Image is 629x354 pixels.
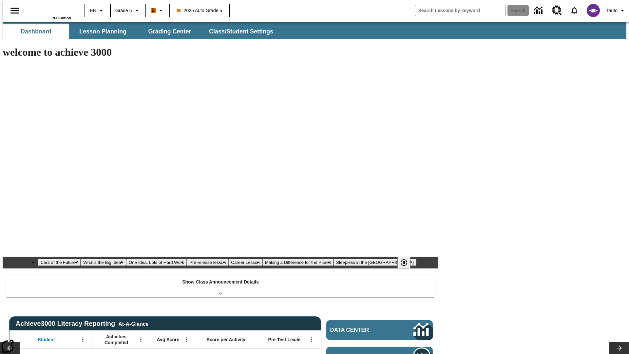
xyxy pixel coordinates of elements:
[209,28,273,35] span: Class/Student Settings
[262,259,334,266] button: Slide 6 Making a Difference for the Planet
[118,320,148,327] div: At-A-Glance
[70,24,136,39] button: Lesson Planning
[29,2,71,20] div: Home
[207,337,246,343] span: Score per Activity
[95,334,138,345] span: Activities Completed
[530,2,548,20] a: Data Center
[79,28,126,35] span: Lesson Planning
[3,22,626,39] div: SubNavbar
[334,259,416,266] button: Slide 7 Sleepless in the Animal Kingdom
[3,24,69,39] button: Dashboard
[415,5,505,16] input: search field
[157,337,179,343] span: Avg Score
[6,275,435,297] div: Show Class Announcement Details
[3,46,438,58] h1: welcome to achieve 3000
[137,24,202,39] button: Grading Center
[16,320,149,327] span: Achieve3000 Literacy Reporting
[90,7,96,14] span: EN
[566,2,583,19] a: Notifications
[587,4,600,17] img: avatar image
[3,24,279,39] div: SubNavbar
[177,7,222,14] span: 2025 Auto Grade 5
[52,16,71,20] span: NJ Edition
[81,259,126,266] button: Slide 2 What's the Big Idea?
[548,2,566,19] a: Resource Center, Will open in new tab
[609,342,629,354] button: Lesson carousel, Next
[604,5,629,16] button: Profile/Settings
[583,2,604,19] button: Select a new avatar
[148,28,191,35] span: Grading Center
[113,5,143,16] button: Grade: Grade 5, Select a grade
[38,259,81,266] button: Slide 1 Cars of the Future?
[187,259,228,266] button: Slide 4 Pre-release lesson
[397,257,417,268] div: Pause
[29,3,71,16] a: Home
[87,5,108,16] button: Language: EN, Select a language
[126,259,187,266] button: Slide 3 One Idea, Lots of Hard Work
[78,335,88,344] button: Open Menu
[152,6,155,14] span: B
[268,337,301,343] span: Pre-Test Lexile
[326,320,433,340] a: Data Center
[204,24,278,39] button: Class/Student Settings
[182,335,192,344] button: Open Menu
[136,335,146,344] button: Open Menu
[330,327,391,333] span: Data Center
[115,7,132,14] span: Grade 5
[306,335,316,344] button: Open Menu
[5,1,25,20] button: Open side menu
[182,279,259,285] p: Show Class Announcement Details
[228,259,262,266] button: Slide 5 Career Lesson
[21,28,51,35] span: Dashboard
[397,257,410,268] button: Pause
[148,5,167,16] button: Boost Class color is orange. Change class color
[38,337,55,343] span: Student
[606,7,618,14] span: Tauto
